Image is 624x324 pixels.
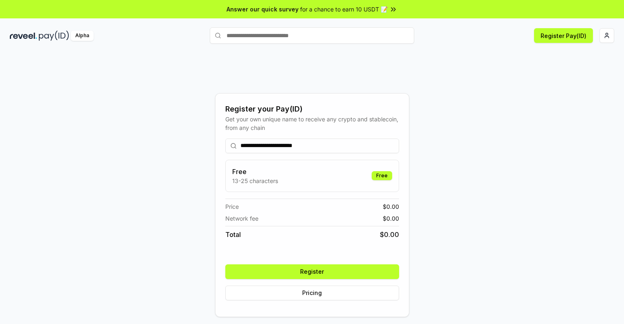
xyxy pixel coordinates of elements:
[225,264,399,279] button: Register
[225,103,399,115] div: Register your Pay(ID)
[225,214,258,223] span: Network fee
[534,28,593,43] button: Register Pay(ID)
[383,202,399,211] span: $ 0.00
[10,31,37,41] img: reveel_dark
[225,230,241,239] span: Total
[227,5,299,13] span: Answer our quick survey
[39,31,69,41] img: pay_id
[380,230,399,239] span: $ 0.00
[300,5,388,13] span: for a chance to earn 10 USDT 📝
[383,214,399,223] span: $ 0.00
[71,31,94,41] div: Alpha
[232,167,278,177] h3: Free
[232,177,278,185] p: 13-25 characters
[372,171,392,180] div: Free
[225,202,239,211] span: Price
[225,286,399,300] button: Pricing
[225,115,399,132] div: Get your own unique name to receive any crypto and stablecoin, from any chain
